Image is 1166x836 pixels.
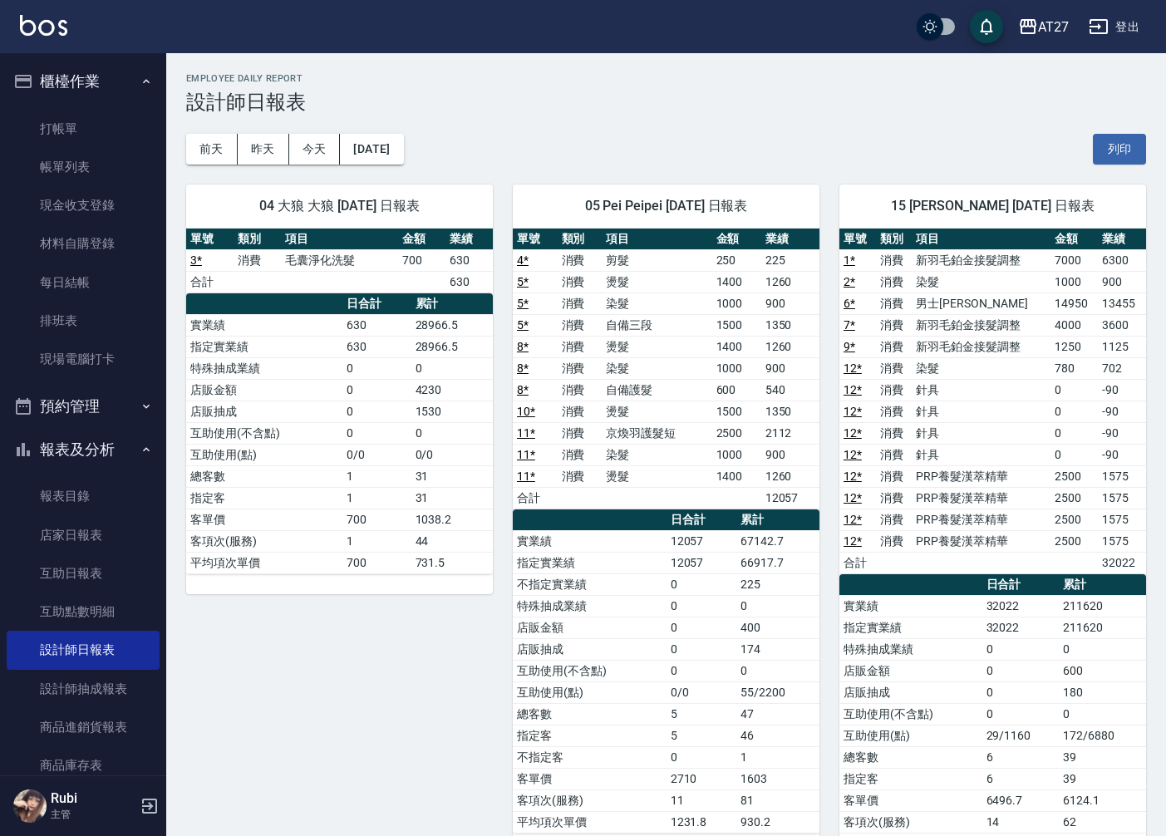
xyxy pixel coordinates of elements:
[667,725,736,746] td: 5
[186,229,234,250] th: 單號
[982,681,1060,703] td: 0
[876,444,913,465] td: 消費
[1098,465,1145,487] td: 1575
[602,229,711,250] th: 項目
[912,487,1050,509] td: PRP養髮漢萃精華
[342,487,411,509] td: 1
[912,314,1050,336] td: 新羽毛鉑金接髮調整
[667,703,736,725] td: 5
[912,530,1050,552] td: PRP養髮漢萃精華
[839,660,982,681] td: 店販金額
[342,357,411,379] td: 0
[736,811,819,833] td: 930.2
[186,134,238,165] button: 前天
[533,198,799,214] span: 05 Pei Peipei [DATE] 日報表
[7,110,160,148] a: 打帳單
[761,487,819,509] td: 12057
[7,516,160,554] a: 店家日報表
[558,357,603,379] td: 消費
[602,336,711,357] td: 燙髮
[186,552,342,573] td: 平均項次單價
[513,746,667,768] td: 不指定客
[513,509,819,834] table: a dense table
[1098,314,1145,336] td: 3600
[736,768,819,789] td: 1603
[411,293,493,315] th: 累計
[876,293,913,314] td: 消費
[558,444,603,465] td: 消費
[411,530,493,552] td: 44
[513,681,667,703] td: 互助使用(點)
[876,357,913,379] td: 消費
[234,249,281,271] td: 消費
[1098,401,1145,422] td: -90
[839,746,982,768] td: 總客數
[7,263,160,302] a: 每日結帳
[876,487,913,509] td: 消費
[513,552,667,573] td: 指定實業績
[1059,811,1146,833] td: 62
[761,293,819,314] td: 900
[1059,789,1146,811] td: 6124.1
[912,336,1050,357] td: 新羽毛鉑金接髮調整
[876,401,913,422] td: 消費
[712,357,761,379] td: 1000
[513,595,667,617] td: 特殊抽成業績
[186,293,493,574] table: a dense table
[982,811,1060,833] td: 14
[602,314,711,336] td: 自備三段
[982,595,1060,617] td: 32022
[912,422,1050,444] td: 針具
[1059,746,1146,768] td: 39
[398,249,445,271] td: 700
[186,487,342,509] td: 指定客
[1082,12,1146,42] button: 登出
[712,379,761,401] td: 600
[839,638,982,660] td: 特殊抽成業績
[186,73,1146,84] h2: Employee Daily Report
[667,573,736,595] td: 0
[712,271,761,293] td: 1400
[1050,249,1098,271] td: 7000
[912,357,1050,379] td: 染髮
[342,401,411,422] td: 0
[876,336,913,357] td: 消費
[342,530,411,552] td: 1
[558,465,603,487] td: 消費
[411,465,493,487] td: 31
[513,638,667,660] td: 店販抽成
[602,444,711,465] td: 染髮
[513,573,667,595] td: 不指定實業績
[736,746,819,768] td: 1
[839,617,982,638] td: 指定實業績
[839,681,982,703] td: 店販抽成
[1050,422,1098,444] td: 0
[736,530,819,552] td: 67142.7
[1059,725,1146,746] td: 172/6880
[912,293,1050,314] td: 男士[PERSON_NAME]
[602,293,711,314] td: 染髮
[982,638,1060,660] td: 0
[876,422,913,444] td: 消費
[602,249,711,271] td: 剪髮
[982,768,1060,789] td: 6
[342,444,411,465] td: 0/0
[712,314,761,336] td: 1500
[13,789,47,823] img: Person
[667,530,736,552] td: 12057
[736,681,819,703] td: 55/2200
[736,552,819,573] td: 66917.7
[1098,444,1145,465] td: -90
[712,444,761,465] td: 1000
[876,379,913,401] td: 消費
[186,314,342,336] td: 實業績
[51,807,135,822] p: 主管
[7,554,160,593] a: 互助日報表
[876,509,913,530] td: 消費
[667,660,736,681] td: 0
[186,336,342,357] td: 指定實業績
[7,385,160,428] button: 預約管理
[1050,487,1098,509] td: 2500
[1050,465,1098,487] td: 2500
[411,487,493,509] td: 31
